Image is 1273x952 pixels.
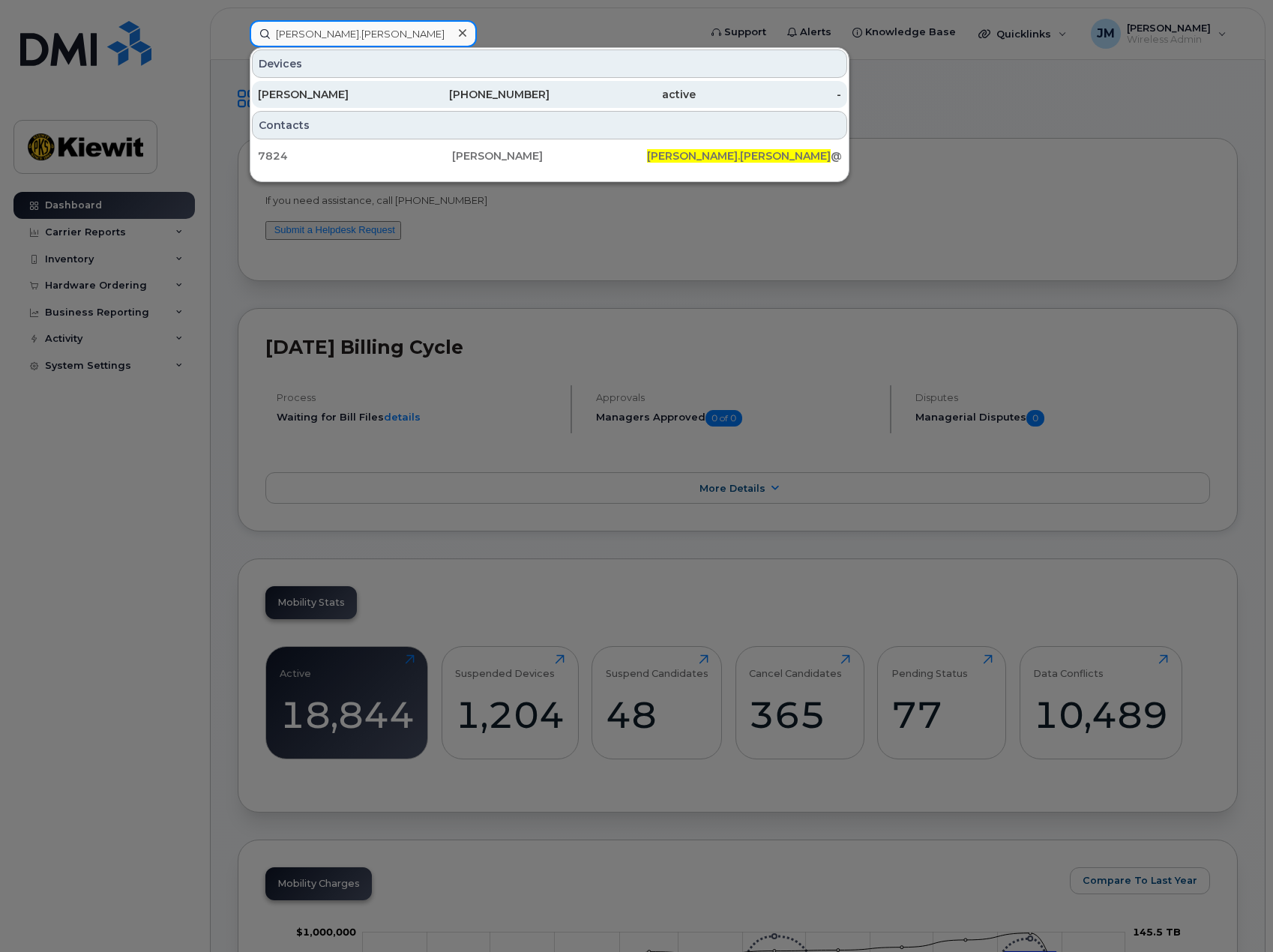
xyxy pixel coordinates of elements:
div: Devices [252,49,847,78]
a: 7824[PERSON_NAME][PERSON_NAME].[PERSON_NAME]@[PERSON_NAME][DOMAIN_NAME] [252,142,847,169]
div: @[PERSON_NAME][DOMAIN_NAME] [647,148,841,163]
div: [PHONE_NUMBER] [404,87,550,102]
a: [PERSON_NAME][PHONE_NUMBER]active- [252,81,847,108]
div: [PERSON_NAME] [452,148,646,163]
div: active [550,87,696,102]
div: [PERSON_NAME] [258,87,404,102]
span: [PERSON_NAME].[PERSON_NAME] [647,149,831,163]
div: Contacts [252,111,847,139]
div: - [696,87,842,102]
iframe: Messenger Launcher [1208,887,1262,941]
div: 7824 [258,148,452,163]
